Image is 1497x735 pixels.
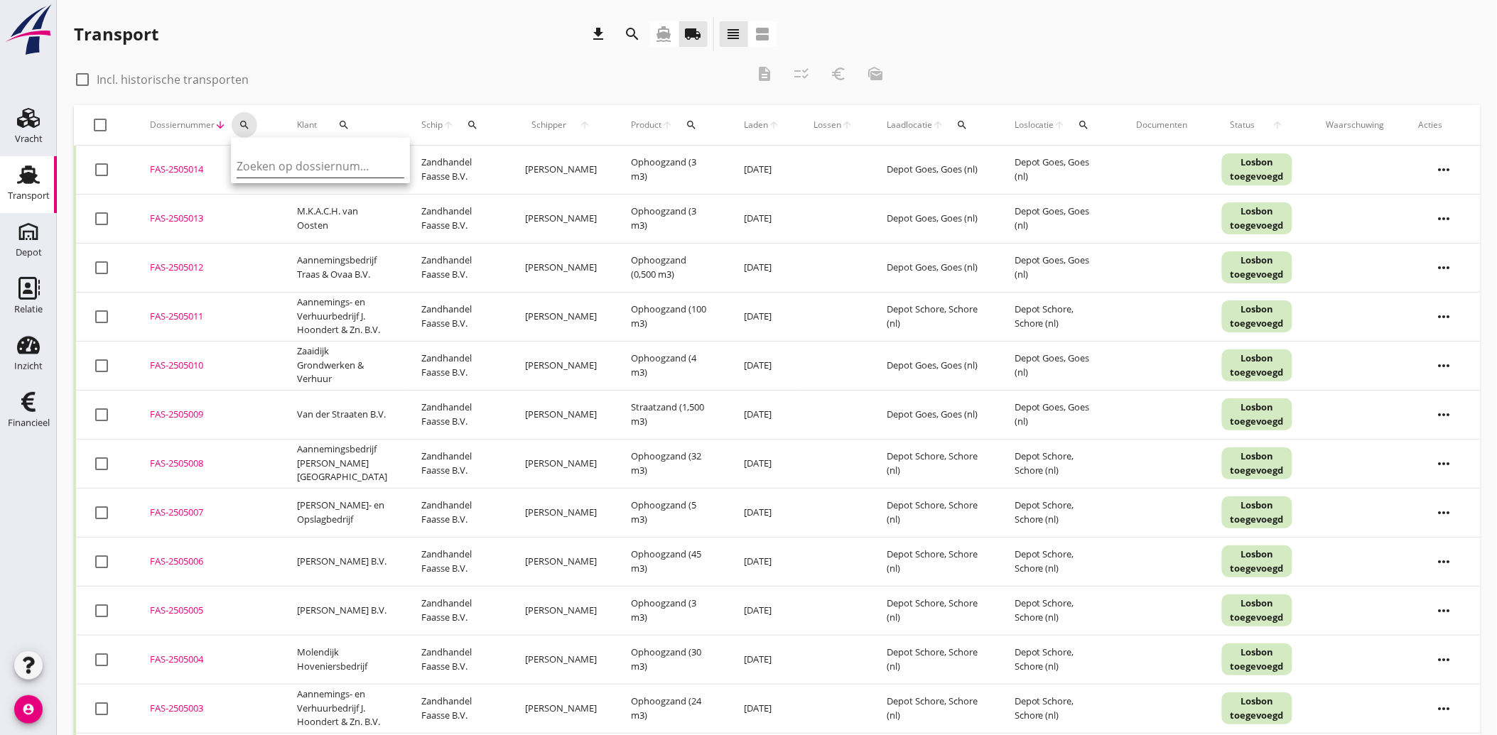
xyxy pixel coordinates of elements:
td: Straatzand (1,500 m3) [614,390,727,439]
td: Zandhandel Faasse B.V. [404,488,508,537]
td: Aannemingsbedrijf [PERSON_NAME][GEOGRAPHIC_DATA] [280,439,404,488]
td: Van der Straaten B.V. [280,390,404,439]
td: Ophoogzand (0,500 m3) [614,243,727,292]
td: [DATE] [727,488,796,537]
td: [PERSON_NAME] [508,146,614,195]
span: Schip [421,119,443,131]
div: Losbon toegevoegd [1222,692,1292,724]
div: Transport [74,23,158,45]
span: Laadlocatie [887,119,932,131]
div: Losbon toegevoegd [1222,398,1292,430]
i: arrow_downward [215,119,226,131]
i: arrow_upward [573,119,597,131]
div: Losbon toegevoegd [1222,349,1292,381]
td: Depot Goes, Goes (nl) [998,194,1120,243]
td: [PERSON_NAME] B.V. [280,586,404,635]
i: arrow_upward [443,119,454,131]
td: [PERSON_NAME] [508,292,614,341]
i: search [239,119,250,131]
div: FAS-2505012 [150,261,263,275]
span: Schipper [525,119,573,131]
i: more_horiz [1425,297,1464,337]
label: Incl. historische transporten [97,72,249,87]
div: FAS-2505004 [150,653,263,667]
i: more_horiz [1425,199,1464,239]
td: Zandhandel Faasse B.V. [404,390,508,439]
td: [DATE] [727,684,796,733]
div: Inzicht [14,361,43,371]
td: Depot Schore, Schore (nl) [870,586,998,635]
td: [DATE] [727,146,796,195]
span: Lossen [814,119,841,131]
div: FAS-2505003 [150,702,263,716]
div: Losbon toegevoegd [1222,545,1292,577]
td: Depot Schore, Schore (nl) [998,292,1120,341]
td: Depot Goes, Goes (nl) [870,390,998,439]
i: search [686,119,697,131]
td: [PERSON_NAME] [508,635,614,684]
i: arrow_upward [841,119,853,131]
td: Ophoogzand (100 m3) [614,292,727,341]
i: local_shipping [685,26,702,43]
div: Losbon toegevoegd [1222,251,1292,283]
div: Losbon toegevoegd [1222,153,1292,185]
div: Losbon toegevoegd [1222,300,1292,332]
i: view_agenda [755,26,772,43]
div: Losbon toegevoegd [1222,202,1292,234]
td: Zandhandel Faasse B.V. [404,146,508,195]
td: [PERSON_NAME] [508,243,614,292]
i: account_circle [14,695,43,724]
td: Zandhandel Faasse B.V. [404,537,508,586]
td: Depot Goes, Goes (nl) [870,341,998,390]
i: view_headline [725,26,742,43]
i: arrow_upward [661,119,673,131]
td: [DATE] [727,537,796,586]
i: arrow_upward [1054,119,1066,131]
div: Waarschuwing [1326,119,1385,131]
td: [DATE] [727,390,796,439]
td: [DATE] [727,292,796,341]
td: Depot Goes, Goes (nl) [870,194,998,243]
td: Zandhandel Faasse B.V. [404,341,508,390]
td: Ophoogzand (24 m3) [614,684,727,733]
td: Depot Schore, Schore (nl) [998,586,1120,635]
div: Klant [297,108,387,142]
td: Depot Goes, Goes (nl) [998,243,1120,292]
i: more_horiz [1425,689,1464,729]
div: Losbon toegevoegd [1222,496,1292,528]
i: more_horiz [1425,591,1464,631]
td: M.K.A.C.H. van Oosten [280,194,404,243]
td: Depot Schore, Schore (nl) [870,684,998,733]
div: FAS-2505005 [150,604,263,618]
td: [DATE] [727,194,796,243]
td: Zaaidijk Grondwerken & Verhuur [280,341,404,390]
div: FAS-2505008 [150,457,263,471]
i: more_horiz [1425,248,1464,288]
td: Depot Schore, Schore (nl) [870,292,998,341]
td: [PERSON_NAME]- en Opslagbedrijf [280,488,404,537]
i: search [956,119,968,131]
i: search [338,119,350,131]
td: Zandhandel Faasse B.V. [404,635,508,684]
td: Ophoogzand (3 m3) [614,194,727,243]
td: [DATE] [727,341,796,390]
i: more_horiz [1425,444,1464,484]
i: more_horiz [1425,150,1464,190]
td: Aannemings- en Verhuurbedrijf J. Hoondert & Zn. B.V. [280,292,404,341]
td: [PERSON_NAME] [508,488,614,537]
td: Ophoogzand (3 m3) [614,146,727,195]
td: [DATE] [727,243,796,292]
td: [PERSON_NAME] [508,341,614,390]
div: Losbon toegevoegd [1222,447,1292,479]
i: download [590,26,607,43]
i: more_horiz [1425,493,1464,533]
span: Loslocatie [1015,119,1054,131]
td: Depot Schore, Schore (nl) [998,635,1120,684]
i: more_horiz [1425,346,1464,386]
td: Depot Schore, Schore (nl) [998,439,1120,488]
div: Vracht [15,134,43,143]
td: Depot Schore, Schore (nl) [870,635,998,684]
i: arrow_upward [768,119,779,131]
i: search [625,26,642,43]
td: Ophoogzand (5 m3) [614,488,727,537]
